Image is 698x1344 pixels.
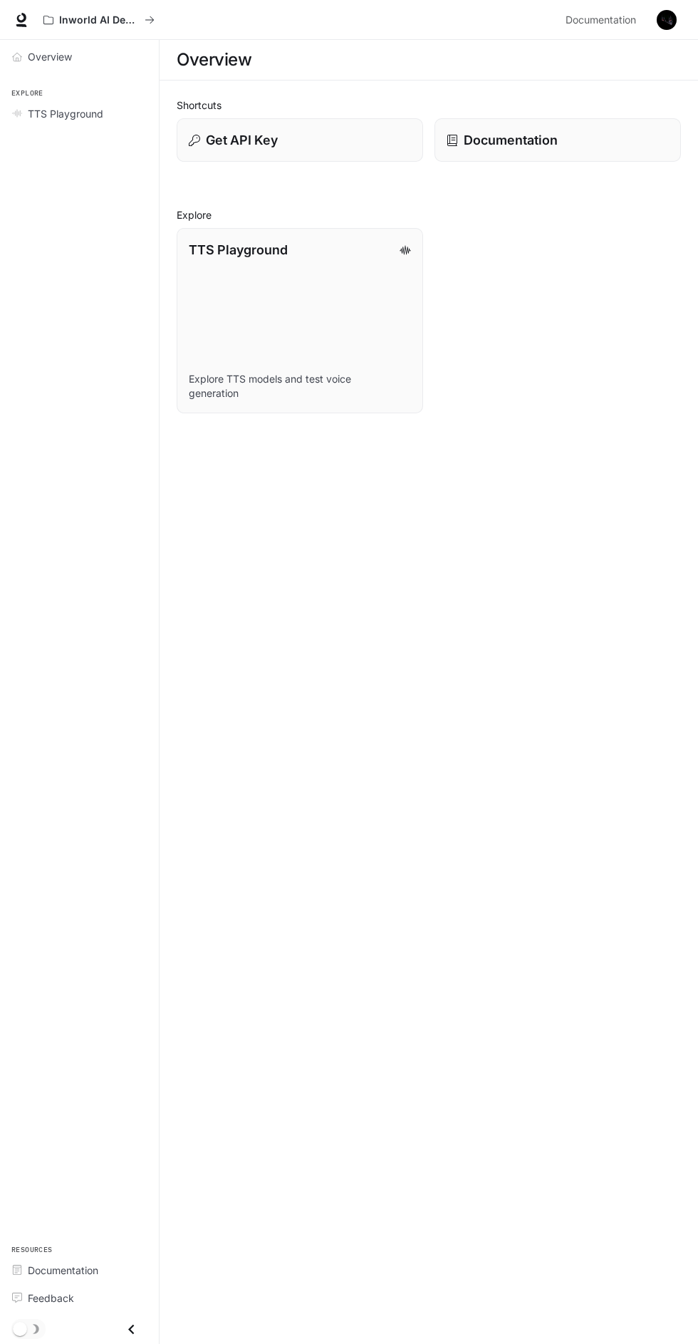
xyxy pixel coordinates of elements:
a: TTS Playground [6,101,153,126]
span: Documentation [566,11,636,29]
p: Documentation [464,130,558,150]
button: All workspaces [37,6,161,34]
a: Feedback [6,1286,153,1311]
a: TTS PlaygroundExplore TTS models and test voice generation [177,228,423,413]
p: Explore TTS models and test voice generation [189,372,411,400]
p: TTS Playground [189,240,288,259]
button: Get API Key [177,118,423,162]
span: Documentation [28,1263,98,1278]
span: TTS Playground [28,106,103,121]
h2: Explore [177,207,681,222]
p: Get API Key [206,130,278,150]
span: Dark mode toggle [13,1320,27,1336]
a: Documentation [560,6,647,34]
h1: Overview [177,46,251,74]
a: Documentation [6,1258,153,1283]
img: User avatar [657,10,677,30]
span: Overview [28,49,72,64]
h2: Shortcuts [177,98,681,113]
a: Overview [6,44,153,69]
button: User avatar [652,6,681,34]
button: Close drawer [115,1315,147,1344]
a: Documentation [434,118,681,162]
p: Inworld AI Demos [59,14,139,26]
span: Feedback [28,1291,74,1306]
